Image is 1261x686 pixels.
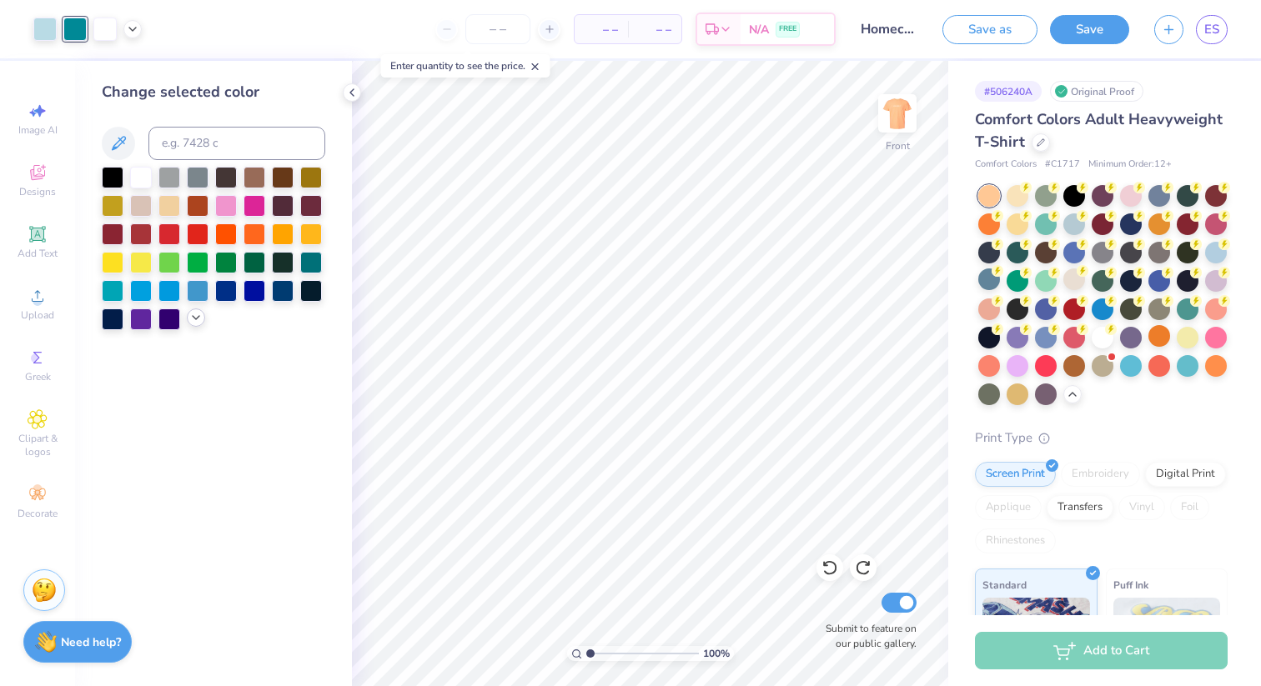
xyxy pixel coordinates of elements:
span: Comfort Colors [975,158,1037,172]
span: Clipart & logos [8,432,67,458]
span: Add Text [18,247,58,260]
div: Original Proof [1050,81,1143,102]
span: N/A [749,21,769,38]
a: ES [1196,15,1228,44]
div: Vinyl [1118,495,1165,520]
div: Applique [975,495,1042,520]
span: Puff Ink [1113,576,1148,593]
span: Standard [982,576,1027,593]
div: Change selected color [102,81,325,103]
input: e.g. 7428 c [148,127,325,160]
span: Designs [19,185,56,198]
div: Transfers [1047,495,1113,520]
span: – – [585,21,618,38]
div: Enter quantity to see the price. [381,54,550,78]
span: ES [1204,20,1219,39]
span: Upload [21,308,54,322]
strong: Need help? [61,634,121,650]
input: – – [465,14,530,44]
div: Print Type [975,428,1228,448]
label: Submit to feature on our public gallery. [816,621,917,651]
span: Image AI [18,123,58,137]
input: Untitled Design [848,13,930,46]
img: Front [881,97,914,130]
span: Decorate [18,507,58,520]
span: 100 % [703,646,730,661]
span: # C1717 [1045,158,1080,172]
span: Greek [25,370,51,383]
button: Save [1050,15,1129,44]
img: Standard [982,598,1090,681]
div: Digital Print [1145,462,1226,487]
div: Rhinestones [975,528,1056,553]
div: Embroidery [1061,462,1140,487]
div: Front [886,138,910,153]
span: Minimum Order: 12 + [1088,158,1172,172]
img: Puff Ink [1113,598,1221,681]
span: – – [638,21,671,38]
span: FREE [779,23,796,35]
span: Comfort Colors Adult Heavyweight T-Shirt [975,109,1223,152]
button: Save as [942,15,1037,44]
div: Foil [1170,495,1209,520]
div: Screen Print [975,462,1056,487]
div: # 506240A [975,81,1042,102]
